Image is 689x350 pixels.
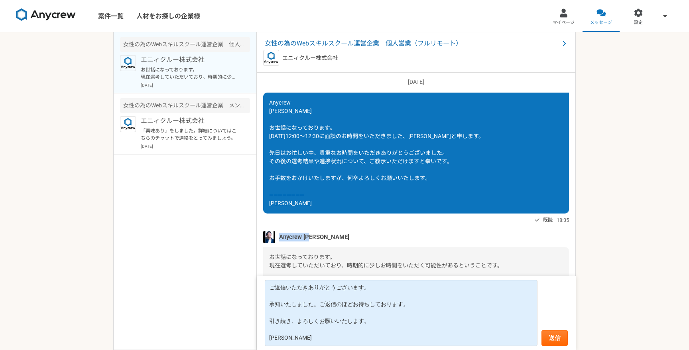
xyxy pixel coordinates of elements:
img: 8DqYSo04kwAAAAASUVORK5CYII= [16,8,76,21]
span: 既読 [543,215,553,225]
img: S__5267474.jpg [263,231,275,243]
span: Anycrew [PERSON_NAME] お世話になっております。 [DATE]12:00～12:30に面談のお時間をいただきました、[PERSON_NAME]と申します。 先日はお忙しい中、... [269,99,484,206]
span: 18:35 [557,216,569,224]
button: 送信 [541,330,568,346]
div: 女性の為のWebスキルスクール運営企業 個人営業（フルリモート） [120,37,250,52]
p: エニィクルー株式会社 [141,55,239,65]
img: logo_text_blue_01.png [120,116,136,132]
p: 「興味あり」をしました。詳細についてはこちらのチャットで連絡をとってみましょう。 [141,127,239,142]
textarea: ご返信いただきありがとうございます。 承知いたしました。ご返信のほどお待ちしております。 引き続き、よろしくお願いいたします。 [PERSON_NAME] [265,280,537,346]
img: logo_text_blue_01.png [120,55,136,71]
img: logo_text_blue_01.png [263,50,279,66]
span: お世話になっております。 現在選考していただいており、時期的に少しお時間をいただく可能性があるということです。 ご確認よろしくお願いいたします。 [269,254,503,285]
p: [DATE] [263,78,569,86]
span: 設定 [634,20,643,26]
p: お世話になっております。 現在選考していただいており、時期的に少しお時間をいただく可能性があるということです。 ご確認よろしくお願いいたします。 [141,66,239,81]
p: エニィクルー株式会社 [141,116,239,126]
div: 女性の為のWebスキルスクール運営企業 メンター業務 [120,98,250,113]
p: エニィクルー株式会社 [282,54,338,62]
p: [DATE] [141,143,250,149]
p: [DATE] [141,82,250,88]
span: 女性の為のWebスキルスクール運営企業 個人営業（フルリモート） [265,39,559,48]
span: マイページ [553,20,575,26]
span: Anycrew [PERSON_NAME] [279,233,349,241]
span: メッセージ [590,20,612,26]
